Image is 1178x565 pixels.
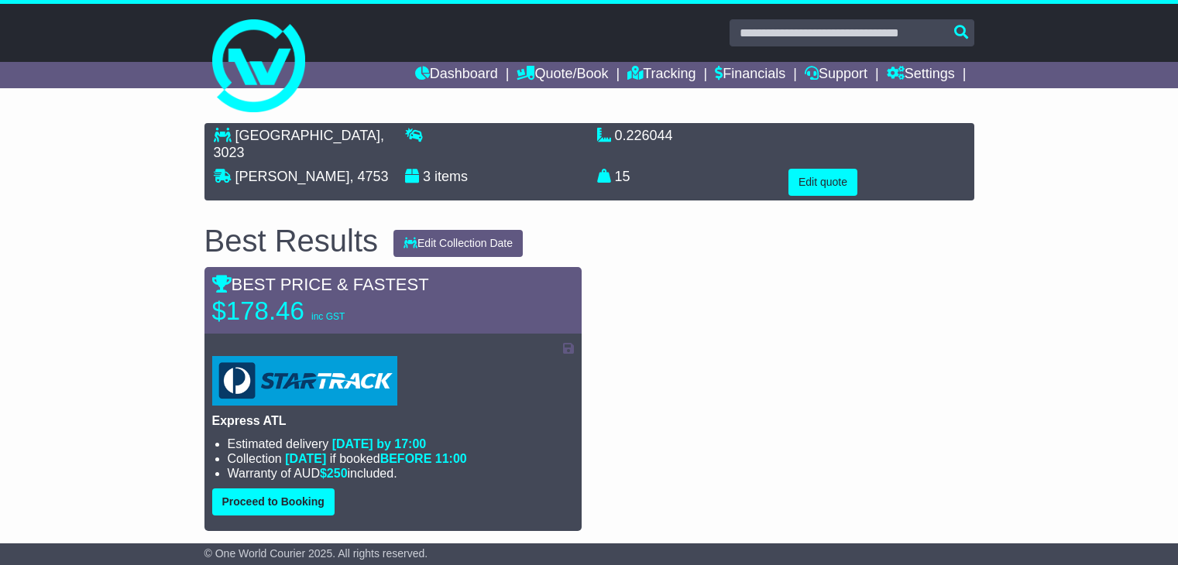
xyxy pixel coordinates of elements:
span: 0.226044 [615,128,673,143]
span: [PERSON_NAME] [235,169,350,184]
a: Financials [715,62,785,88]
span: 15 [615,169,630,184]
a: Tracking [627,62,695,88]
span: , 3023 [214,128,384,160]
span: 11:00 [435,452,467,465]
li: Estimated delivery [228,437,574,451]
span: [DATE] by 17:00 [332,437,427,450]
span: inc GST [311,311,345,322]
span: BEST PRICE & FASTEST [212,275,429,294]
div: Best Results [197,224,386,258]
span: 250 [327,467,348,480]
button: Proceed to Booking [212,488,335,515]
span: , 4753 [350,169,389,184]
span: if booked [285,452,466,465]
span: © One World Courier 2025. All rights reserved. [204,547,428,560]
a: Support [805,62,867,88]
img: StarTrack: Express ATL [212,356,397,406]
span: 3 [423,169,431,184]
button: Edit Collection Date [393,230,523,257]
li: Collection [228,451,574,466]
span: BEFORE [380,452,432,465]
a: Dashboard [415,62,498,88]
a: Settings [887,62,955,88]
span: [GEOGRAPHIC_DATA] [235,128,380,143]
span: items [434,169,468,184]
span: $ [320,467,348,480]
p: $178.46 [212,296,406,327]
li: Warranty of AUD included. [228,466,574,481]
p: Express ATL [212,413,574,428]
a: Quote/Book [517,62,608,88]
button: Edit quote [788,169,857,196]
span: [DATE] [285,452,326,465]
